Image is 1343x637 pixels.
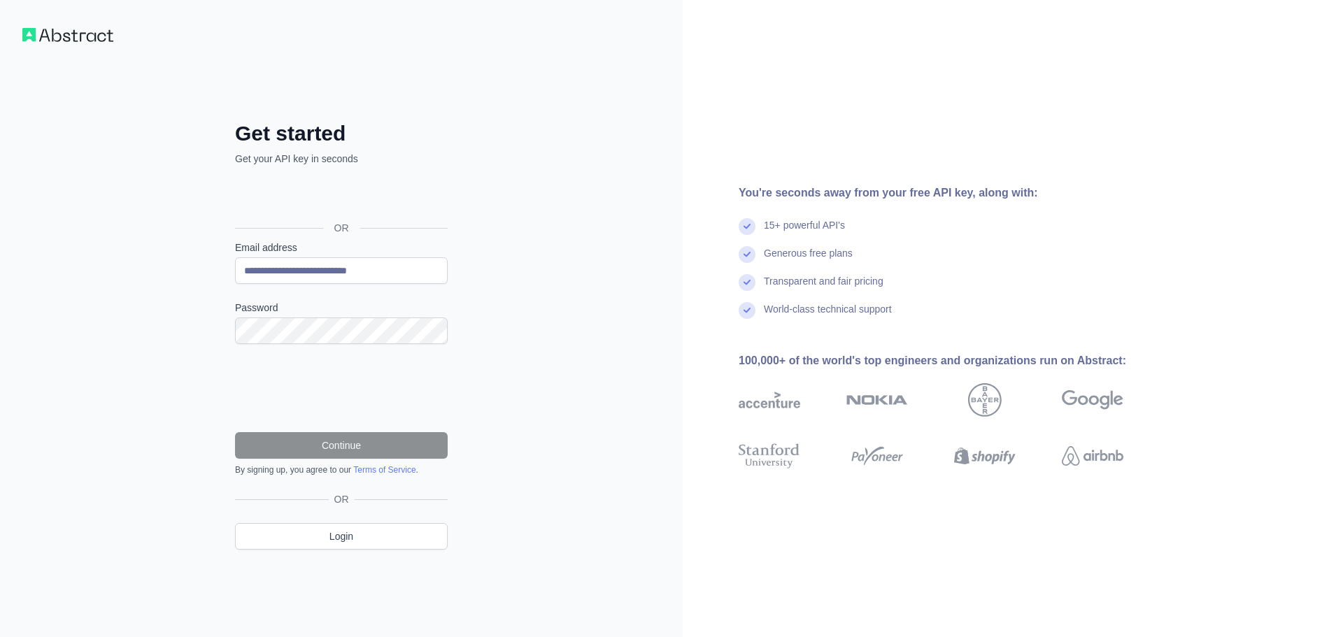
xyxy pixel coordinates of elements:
img: bayer [968,383,1002,417]
img: airbnb [1062,441,1123,471]
img: shopify [954,441,1016,471]
iframe: reCAPTCHA [235,361,448,415]
span: OR [323,221,360,235]
div: 15+ powerful API's [764,218,845,246]
div: Transparent and fair pricing [764,274,883,302]
h2: Get started [235,121,448,146]
label: Password [235,301,448,315]
img: check mark [739,218,755,235]
img: stanford university [739,441,800,471]
a: Login [235,523,448,550]
label: Email address [235,241,448,255]
span: OR [329,492,355,506]
p: Get your API key in seconds [235,152,448,166]
img: check mark [739,302,755,319]
img: accenture [739,383,800,417]
img: google [1062,383,1123,417]
a: Terms of Service [353,465,415,475]
div: 100,000+ of the world's top engineers and organizations run on Abstract: [739,352,1168,369]
div: By signing up, you agree to our . [235,464,448,475]
img: payoneer [846,441,908,471]
div: Generous free plans [764,246,853,274]
img: nokia [846,383,908,417]
div: World-class technical support [764,302,892,330]
img: Workflow [22,28,113,42]
iframe: Sign in with Google Button [228,181,452,212]
img: check mark [739,274,755,291]
img: check mark [739,246,755,263]
button: Continue [235,432,448,459]
div: You're seconds away from your free API key, along with: [739,185,1168,201]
